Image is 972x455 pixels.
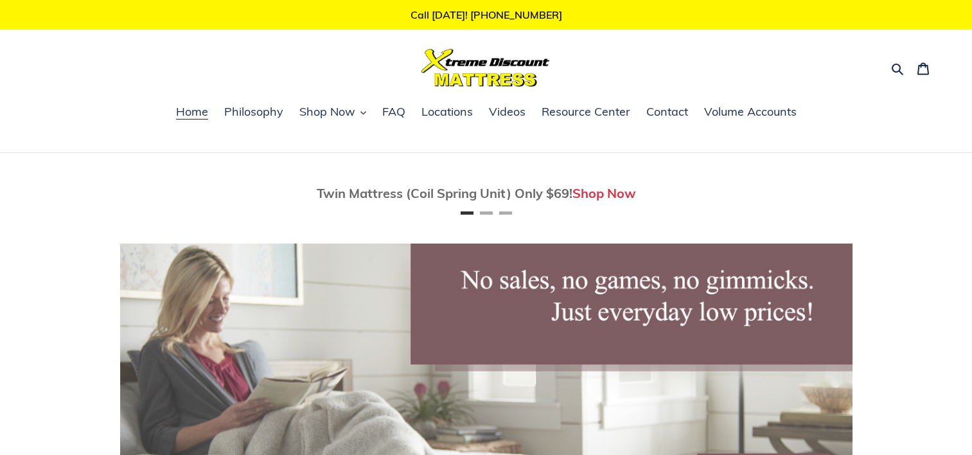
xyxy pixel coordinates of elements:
[176,104,208,120] span: Home
[572,185,636,201] a: Shop Now
[170,103,215,122] a: Home
[376,103,412,122] a: FAQ
[698,103,803,122] a: Volume Accounts
[499,211,512,215] button: Page 3
[421,104,473,120] span: Locations
[421,49,550,87] img: Xtreme Discount Mattress
[224,104,283,120] span: Philosophy
[646,104,688,120] span: Contact
[704,104,797,120] span: Volume Accounts
[535,103,637,122] a: Resource Center
[293,103,373,122] button: Shop Now
[482,103,532,122] a: Videos
[415,103,479,122] a: Locations
[382,104,405,120] span: FAQ
[489,104,526,120] span: Videos
[299,104,355,120] span: Shop Now
[317,185,572,201] span: Twin Mattress (Coil Spring Unit) Only $69!
[218,103,290,122] a: Philosophy
[542,104,630,120] span: Resource Center
[461,211,473,215] button: Page 1
[480,211,493,215] button: Page 2
[640,103,694,122] a: Contact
